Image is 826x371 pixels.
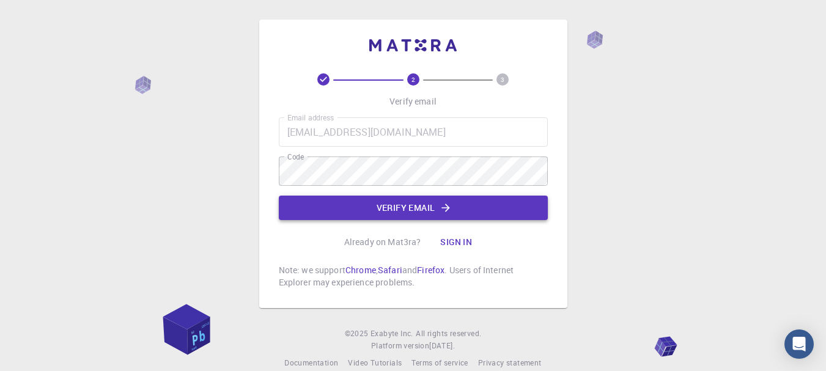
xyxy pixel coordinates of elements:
[279,196,548,220] button: Verify email
[784,329,814,359] div: Open Intercom Messenger
[417,264,444,276] a: Firefox
[371,340,429,352] span: Platform version
[348,357,402,369] a: Video Tutorials
[284,358,338,367] span: Documentation
[279,264,548,288] p: Note: we support , and . Users of Internet Explorer may experience problems.
[501,75,504,84] text: 3
[478,358,542,367] span: Privacy statement
[389,95,437,108] p: Verify email
[411,75,415,84] text: 2
[429,340,455,350] span: [DATE] .
[345,264,376,276] a: Chrome
[411,357,468,369] a: Terms of service
[429,340,455,352] a: [DATE].
[284,357,338,369] a: Documentation
[411,358,468,367] span: Terms of service
[345,328,371,340] span: © 2025
[344,236,421,248] p: Already on Mat3ra?
[478,357,542,369] a: Privacy statement
[371,328,413,340] a: Exabyte Inc.
[287,152,304,162] label: Code
[371,328,413,338] span: Exabyte Inc.
[416,328,481,340] span: All rights reserved.
[287,112,334,123] label: Email address
[348,358,402,367] span: Video Tutorials
[430,230,482,254] button: Sign in
[378,264,402,276] a: Safari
